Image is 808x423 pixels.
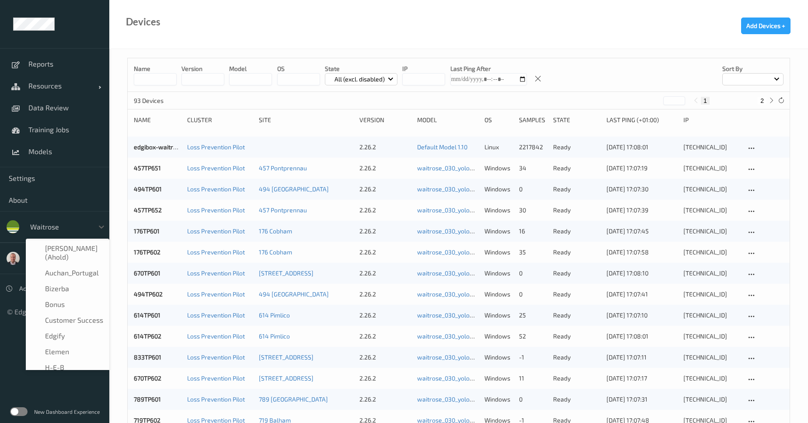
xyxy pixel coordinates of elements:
p: version [181,64,224,73]
p: ready [553,206,600,215]
div: 35 [519,248,547,257]
a: 457 Pontprennau [259,164,307,172]
a: Loss Prevention Pilot [187,353,245,361]
p: All (excl. disabled) [331,75,388,84]
div: -1 [519,353,547,362]
a: 614 Pimlico [259,311,290,319]
div: [TECHNICAL_ID] [683,353,740,362]
a: 494 [GEOGRAPHIC_DATA] [259,185,329,193]
div: 2.26.2 [359,374,411,383]
a: 833TP601 [134,353,161,361]
div: 2.26.2 [359,353,411,362]
div: 2.26.2 [359,248,411,257]
a: 176TP601 [134,227,160,235]
a: Loss Prevention Pilot [187,143,245,151]
div: Site [259,116,353,124]
p: windows [484,332,513,341]
p: ready [553,269,600,278]
div: [DATE] 17:07:41 [606,290,677,299]
div: 25 [519,311,547,320]
div: version [359,116,411,124]
p: Name [134,64,177,73]
p: ready [553,311,600,320]
a: 457TP652 [134,206,162,214]
div: [DATE] 17:07:30 [606,185,677,194]
div: 2.26.2 [359,143,411,152]
a: 457TP651 [134,164,161,172]
a: Loss Prevention Pilot [187,248,245,256]
a: Loss Prevention Pilot [187,332,245,340]
div: 16 [519,227,547,236]
a: 494TP601 [134,185,162,193]
a: waitrose_030_yolo8n_384_9_07_25 [417,395,516,403]
div: [TECHNICAL_ID] [683,269,740,278]
a: waitrose_030_yolo8n_384_9_07_25 [417,248,516,256]
a: 176 Cobham [259,227,292,235]
a: waitrose_030_yolo8n_384_9_07_25 [417,206,516,214]
div: Last Ping (+01:00) [606,116,677,124]
a: Default Model 1.10 [417,143,467,151]
p: windows [484,353,513,362]
div: [DATE] 17:07:10 [606,311,677,320]
a: 789 [GEOGRAPHIC_DATA] [259,395,328,403]
a: Loss Prevention Pilot [187,311,245,319]
div: [DATE] 17:07:17 [606,374,677,383]
a: 176 Cobham [259,248,292,256]
div: 2.26.2 [359,164,411,173]
div: ip [683,116,740,124]
p: model [229,64,272,73]
div: Cluster [187,116,253,124]
a: Loss Prevention Pilot [187,290,245,298]
a: 457 Pontprennau [259,206,307,214]
a: waitrose_030_yolo8n_384_9_07_25 [417,353,516,361]
div: 2.26.2 [359,332,411,341]
div: State [553,116,600,124]
p: ready [553,290,600,299]
a: Loss Prevention Pilot [187,206,245,214]
a: 670TP601 [134,269,160,277]
p: IP [402,64,445,73]
p: windows [484,290,513,299]
a: waitrose_030_yolo8n_384_9_07_25 [417,227,516,235]
div: 2.26.2 [359,290,411,299]
div: [DATE] 17:07:11 [606,353,677,362]
div: 0 [519,269,547,278]
p: windows [484,395,513,404]
a: waitrose_030_yolo8n_384_9_07_25 [417,269,516,277]
button: Add Devices + [741,18,791,34]
p: ready [553,374,600,383]
p: windows [484,311,513,320]
a: [STREET_ADDRESS] [259,374,313,382]
p: OS [277,64,320,73]
p: windows [484,206,513,215]
div: [TECHNICAL_ID] [683,374,740,383]
a: waitrose_030_yolo8n_384_9_07_25 [417,185,516,193]
div: [DATE] 17:08:01 [606,143,677,152]
p: ready [553,164,600,173]
a: Loss Prevention Pilot [187,164,245,172]
div: 2.26.2 [359,311,411,320]
p: ready [553,353,600,362]
p: windows [484,248,513,257]
a: 176TP602 [134,248,160,256]
p: ready [553,185,600,194]
div: Samples [519,116,547,124]
p: State [325,64,398,73]
div: [TECHNICAL_ID] [683,290,740,299]
a: Loss Prevention Pilot [187,185,245,193]
button: 1 [701,97,710,105]
a: waitrose_030_yolo8n_384_9_07_25 [417,311,516,319]
p: windows [484,227,513,236]
a: waitrose_030_yolo8n_384_9_07_25 [417,374,516,382]
div: 2.26.2 [359,227,411,236]
div: 52 [519,332,547,341]
div: [TECHNICAL_ID] [683,206,740,215]
div: Devices [126,18,160,26]
a: 614TP602 [134,332,161,340]
p: ready [553,143,600,152]
div: Model [417,116,478,124]
p: ready [553,395,600,404]
a: 614TP601 [134,311,160,319]
div: [DATE] 17:07:39 [606,206,677,215]
div: 34 [519,164,547,173]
